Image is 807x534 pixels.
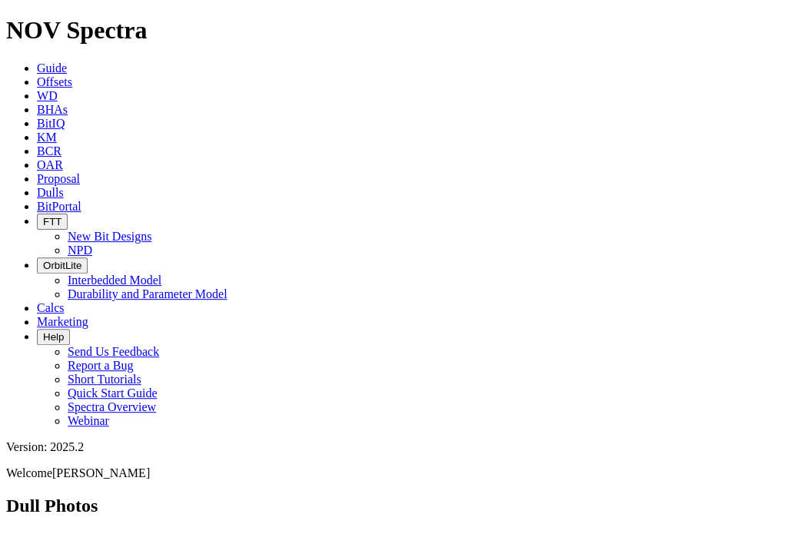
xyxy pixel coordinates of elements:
[37,172,80,185] a: Proposal
[68,359,133,372] a: Report a Bug
[68,230,151,243] a: New Bit Designs
[68,400,156,413] a: Spectra Overview
[37,186,64,199] a: Dulls
[68,345,159,358] a: Send Us Feedback
[68,287,227,300] a: Durability and Parameter Model
[6,16,801,45] h1: NOV Spectra
[6,466,801,480] p: Welcome
[37,103,68,116] a: BHAs
[37,315,88,328] a: Marketing
[37,257,88,274] button: OrbitLite
[43,216,61,227] span: FTT
[68,274,161,287] a: Interbedded Model
[37,61,67,75] a: Guide
[68,414,109,427] a: Webinar
[52,466,150,479] span: [PERSON_NAME]
[37,214,68,230] button: FTT
[43,260,81,271] span: OrbitLite
[37,200,81,213] a: BitPortal
[37,75,72,88] a: Offsets
[37,158,63,171] a: OAR
[37,329,70,345] button: Help
[37,117,65,130] a: BitIQ
[68,373,141,386] a: Short Tutorials
[37,89,58,102] a: WD
[37,144,61,158] a: BCR
[6,496,801,516] h2: Dull Photos
[37,301,65,314] a: Calcs
[6,440,801,454] div: Version: 2025.2
[37,131,57,144] a: KM
[68,244,92,257] a: NPD
[43,331,64,343] span: Help
[68,386,157,400] a: Quick Start Guide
